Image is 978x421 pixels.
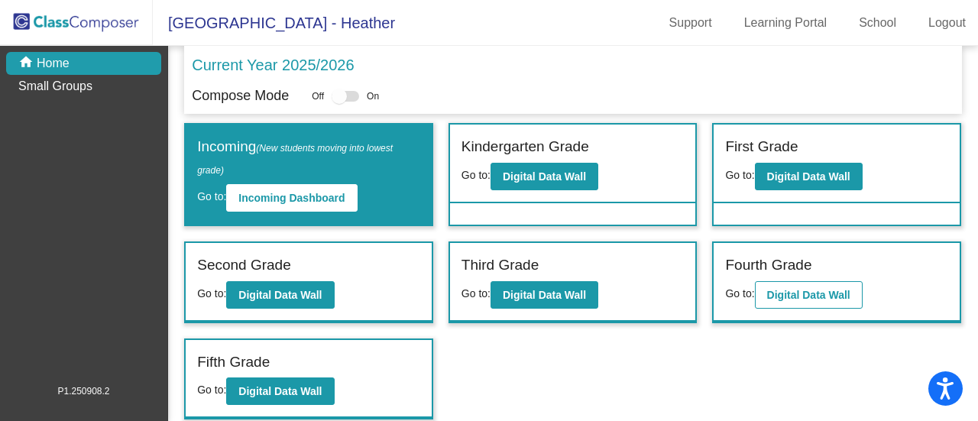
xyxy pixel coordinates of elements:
[732,11,840,35] a: Learning Portal
[767,170,850,183] b: Digital Data Wall
[312,89,324,103] span: Off
[491,163,598,190] button: Digital Data Wall
[197,143,393,176] span: (New students moving into lowest grade)
[226,281,334,309] button: Digital Data Wall
[37,54,70,73] p: Home
[153,11,395,35] span: [GEOGRAPHIC_DATA] - Heather
[197,190,226,202] span: Go to:
[197,254,291,277] label: Second Grade
[767,289,850,301] b: Digital Data Wall
[461,169,491,181] span: Go to:
[238,192,345,204] b: Incoming Dashboard
[238,385,322,397] b: Digital Data Wall
[725,169,754,181] span: Go to:
[755,163,863,190] button: Digital Data Wall
[725,136,798,158] label: First Grade
[461,254,539,277] label: Third Grade
[197,136,420,180] label: Incoming
[238,289,322,301] b: Digital Data Wall
[916,11,978,35] a: Logout
[192,86,289,106] p: Compose Mode
[491,281,598,309] button: Digital Data Wall
[755,281,863,309] button: Digital Data Wall
[18,54,37,73] mat-icon: home
[847,11,908,35] a: School
[503,289,586,301] b: Digital Data Wall
[657,11,724,35] a: Support
[226,377,334,405] button: Digital Data Wall
[725,254,811,277] label: Fourth Grade
[226,184,357,212] button: Incoming Dashboard
[197,351,270,374] label: Fifth Grade
[725,287,754,300] span: Go to:
[503,170,586,183] b: Digital Data Wall
[197,384,226,396] span: Go to:
[197,287,226,300] span: Go to:
[461,287,491,300] span: Go to:
[461,136,589,158] label: Kindergarten Grade
[367,89,379,103] span: On
[18,77,92,96] p: Small Groups
[192,53,354,76] p: Current Year 2025/2026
